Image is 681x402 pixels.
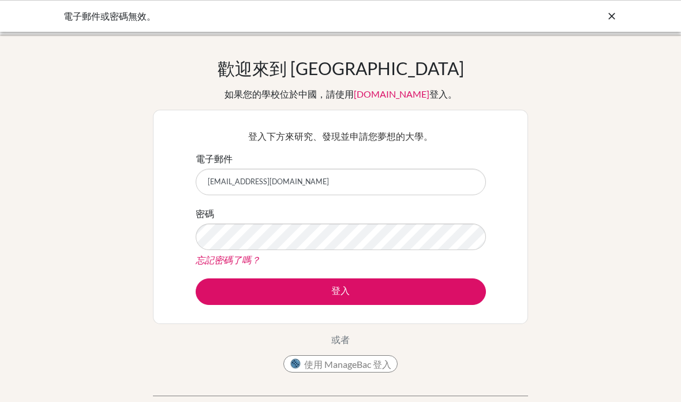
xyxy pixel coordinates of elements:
[331,334,350,345] font: 或者
[196,208,214,219] font: 密碼
[248,131,433,142] font: 登入下方來研究、發現並申請您夢想的大學。
[218,58,464,79] font: 歡迎來到 [GEOGRAPHIC_DATA]
[331,285,350,296] font: 登入
[224,88,354,99] font: 如果您的學校位於中國，請使用
[304,359,391,370] font: 使用 ManageBac 登入
[196,278,486,305] button: 登入
[63,10,156,21] font: 電子郵件或密碼無效。
[196,153,233,164] font: 電子郵件
[196,254,260,265] a: 忘記密碼了嗎？
[283,355,398,373] button: 使用 ManageBac 登入
[354,88,429,99] a: [DOMAIN_NAME]
[429,88,457,99] font: 登入。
